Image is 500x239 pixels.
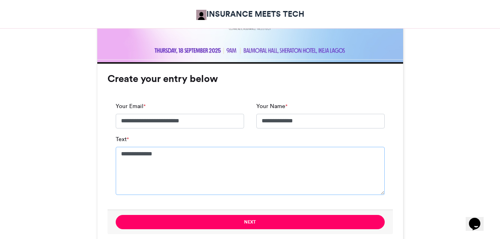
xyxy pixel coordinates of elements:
a: INSURANCE MEETS TECH [196,8,304,20]
button: Next [116,215,385,229]
label: Your Name [256,102,287,111]
iframe: chat widget [466,206,492,231]
label: Your Email [116,102,146,111]
img: IMT Africa [196,10,206,20]
label: Text [116,135,129,144]
h3: Create your entry below [108,74,393,84]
